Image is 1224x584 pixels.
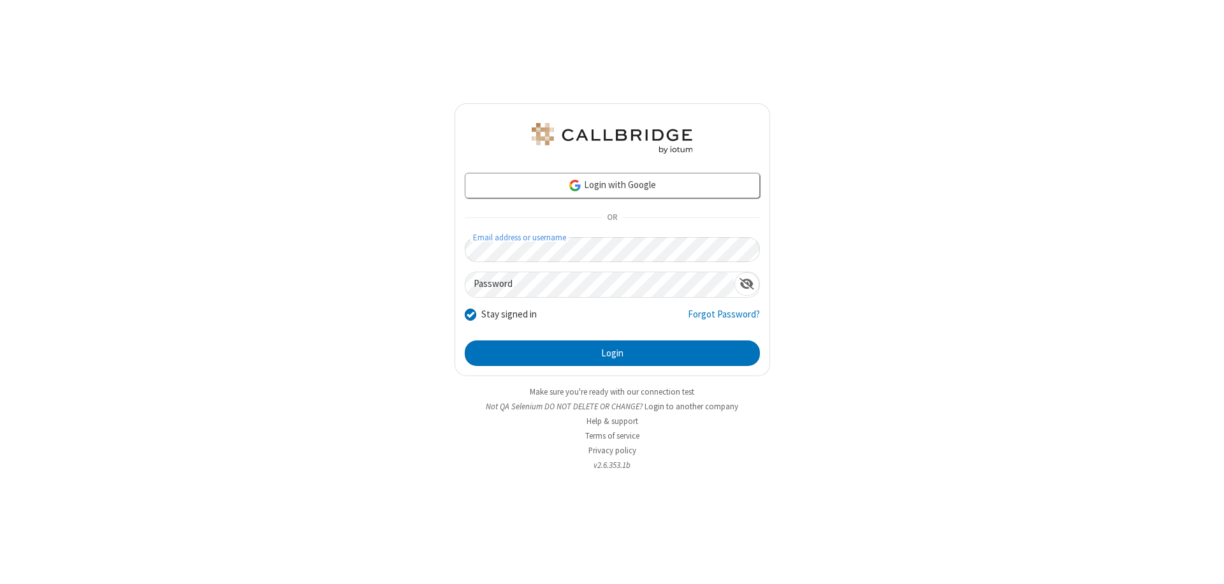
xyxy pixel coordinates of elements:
a: Privacy policy [588,445,636,456]
div: Show password [734,272,759,296]
input: Email address or username [465,237,760,262]
label: Stay signed in [481,307,537,322]
a: Login with Google [465,173,760,198]
li: Not QA Selenium DO NOT DELETE OR CHANGE? [455,400,770,412]
img: google-icon.png [568,179,582,193]
button: Login to another company [645,400,738,412]
img: QA Selenium DO NOT DELETE OR CHANGE [529,123,695,154]
a: Make sure you're ready with our connection test [530,386,694,397]
button: Login [465,340,760,366]
a: Help & support [586,416,638,427]
a: Forgot Password? [688,307,760,332]
input: Password [465,272,734,297]
a: Terms of service [585,430,639,441]
li: v2.6.353.1b [455,459,770,471]
span: OR [602,209,622,227]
